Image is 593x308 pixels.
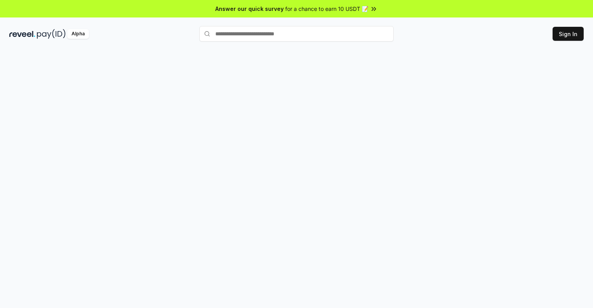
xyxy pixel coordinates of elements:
[9,29,35,39] img: reveel_dark
[285,5,368,13] span: for a chance to earn 10 USDT 📝
[215,5,284,13] span: Answer our quick survey
[37,29,66,39] img: pay_id
[553,27,584,41] button: Sign In
[67,29,89,39] div: Alpha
